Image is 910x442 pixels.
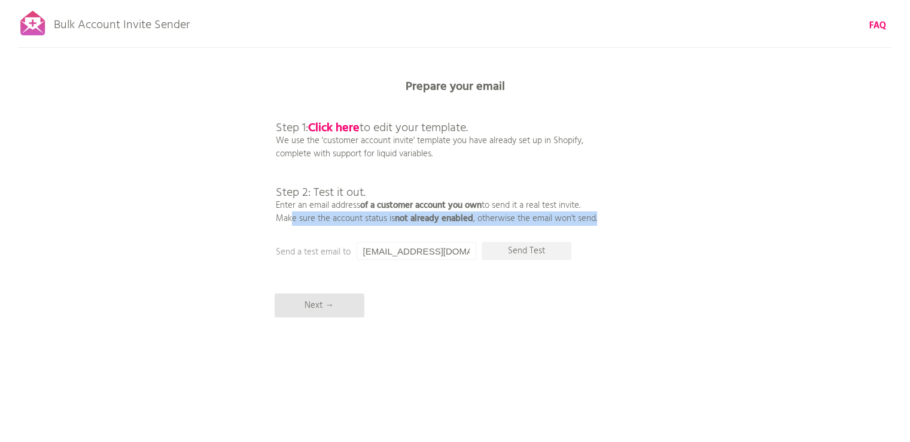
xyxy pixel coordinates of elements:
[276,246,515,259] p: Send a test email to
[395,211,473,226] b: not already enabled
[276,119,468,138] span: Step 1: to edit your template.
[360,198,482,213] b: of a customer account you own
[869,19,886,33] b: FAQ
[276,96,597,225] p: We use the 'customer account invite' template you have already set up in Shopify, complete with s...
[482,242,571,260] p: Send Test
[275,293,364,317] p: Next →
[308,119,360,138] a: Click here
[54,7,190,37] p: Bulk Account Invite Sender
[869,19,886,32] a: FAQ
[276,183,366,202] span: Step 2: Test it out.
[406,77,505,96] b: Prepare your email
